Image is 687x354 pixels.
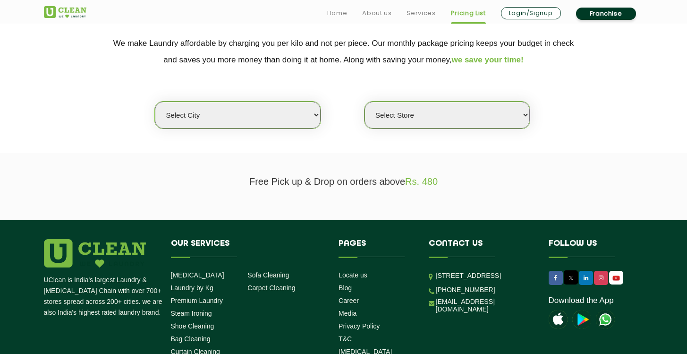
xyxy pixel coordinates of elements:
[549,296,614,305] a: Download the App
[44,176,644,187] p: Free Pick up & Drop on orders above
[339,297,359,304] a: Career
[596,310,615,329] img: UClean Laundry and Dry Cleaning
[339,271,367,279] a: Locate us
[44,6,86,18] img: UClean Laundry and Dry Cleaning
[44,239,146,268] img: logo.png
[452,55,524,64] span: we save your time!
[436,286,495,294] a: [PHONE_NUMBER]
[339,239,415,257] h4: Pages
[572,310,591,329] img: playstoreicon.png
[501,7,561,19] a: Login/Signup
[549,239,632,257] h4: Follow us
[44,275,164,318] p: UClean is India's largest Laundry & [MEDICAL_DATA] Chain with over 700+ stores spread across 200+...
[171,297,223,304] a: Premium Laundry
[362,8,391,19] a: About us
[44,35,644,68] p: We make Laundry affordable by charging you per kilo and not per piece. Our monthly package pricin...
[436,298,534,313] a: [EMAIL_ADDRESS][DOMAIN_NAME]
[171,239,325,257] h4: Our Services
[339,310,356,317] a: Media
[247,284,295,292] a: Carpet Cleaning
[339,284,352,292] a: Blog
[576,8,636,20] a: Franchise
[171,310,212,317] a: Steam Ironing
[451,8,486,19] a: Pricing List
[171,284,213,292] a: Laundry by Kg
[405,176,438,187] span: Rs. 480
[549,310,568,329] img: apple-icon.png
[436,270,534,281] p: [STREET_ADDRESS]
[171,271,224,279] a: [MEDICAL_DATA]
[171,322,214,330] a: Shoe Cleaning
[407,8,435,19] a: Services
[247,271,289,279] a: Sofa Cleaning
[171,335,211,343] a: Bag Cleaning
[339,322,380,330] a: Privacy Policy
[339,335,352,343] a: T&C
[429,239,534,257] h4: Contact us
[327,8,348,19] a: Home
[610,273,622,283] img: UClean Laundry and Dry Cleaning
